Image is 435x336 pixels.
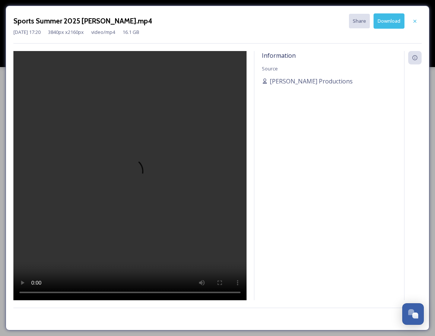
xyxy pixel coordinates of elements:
[48,29,84,36] span: 3840 px x 2160 px
[13,16,152,26] h3: Sports Summer 2025 [PERSON_NAME].mp4
[74,43,80,49] img: tab_keywords_by_traffic_grey.svg
[402,303,424,325] button: Open Chat
[12,12,18,18] img: logo_orange.svg
[28,44,67,49] div: Domain Overview
[349,14,370,28] button: Share
[13,29,41,36] span: [DATE] 17:20
[123,29,139,36] span: 16.1 GB
[82,44,126,49] div: Keywords by Traffic
[262,51,296,60] span: Information
[374,13,404,29] button: Download
[270,77,353,86] span: [PERSON_NAME] Productions
[91,29,115,36] span: video/mp4
[21,12,36,18] div: v 4.0.25
[20,43,26,49] img: tab_domain_overview_orange.svg
[19,19,82,25] div: Domain: [DOMAIN_NAME]
[262,65,278,72] span: Source
[12,19,18,25] img: website_grey.svg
